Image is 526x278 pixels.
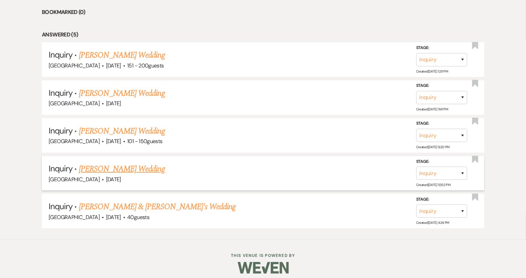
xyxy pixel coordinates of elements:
[416,69,448,74] span: Created: [DATE] 12:11 PM
[79,49,165,61] a: [PERSON_NAME] Wedding
[416,107,448,111] span: Created: [DATE] 11:41 PM
[49,62,100,69] span: [GEOGRAPHIC_DATA]
[49,214,100,221] span: [GEOGRAPHIC_DATA]
[42,30,484,39] li: Answered (5)
[416,158,467,166] label: Stage:
[106,214,121,221] span: [DATE]
[127,138,162,145] span: 101 - 150 guests
[79,201,236,213] a: [PERSON_NAME] & [PERSON_NAME]'s Wedding
[416,196,467,203] label: Stage:
[106,62,121,69] span: [DATE]
[106,100,121,107] span: [DATE]
[49,100,100,107] span: [GEOGRAPHIC_DATA]
[127,62,164,69] span: 151 - 200 guests
[49,201,72,212] span: Inquiry
[127,214,149,221] span: 40 guests
[106,138,121,145] span: [DATE]
[79,163,165,175] a: [PERSON_NAME] Wedding
[106,176,121,183] span: [DATE]
[49,49,72,60] span: Inquiry
[416,220,449,225] span: Created: [DATE] 4:34 PM
[49,176,100,183] span: [GEOGRAPHIC_DATA]
[79,87,165,99] a: [PERSON_NAME] Wedding
[49,125,72,136] span: Inquiry
[416,183,450,187] span: Created: [DATE] 10:53 PM
[416,82,467,90] label: Stage:
[49,138,100,145] span: [GEOGRAPHIC_DATA]
[416,44,467,52] label: Stage:
[42,8,484,17] li: Bookmarked (0)
[49,88,72,98] span: Inquiry
[79,125,165,137] a: [PERSON_NAME] Wedding
[416,120,467,127] label: Stage:
[416,145,449,149] span: Created: [DATE] 9:20 PM
[49,163,72,174] span: Inquiry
